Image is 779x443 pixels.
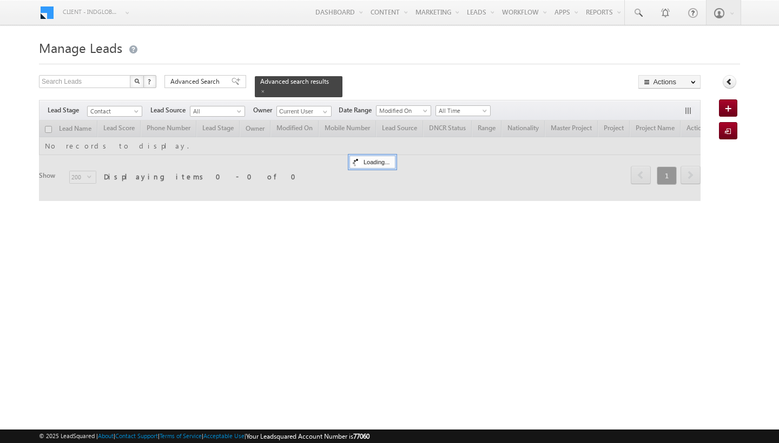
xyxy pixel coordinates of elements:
[260,77,329,85] span: Advanced search results
[148,77,153,86] span: ?
[170,77,223,86] span: Advanced Search
[638,75,701,89] button: Actions
[134,78,140,84] img: Search
[143,75,156,88] button: ?
[39,39,122,56] span: Manage Leads
[39,431,369,441] span: © 2025 LeadSquared | | | | |
[203,432,245,439] a: Acceptable Use
[246,432,369,440] span: Your Leadsquared Account Number is
[349,156,395,169] div: Loading...
[48,105,87,115] span: Lead Stage
[353,432,369,440] span: 77060
[377,106,428,116] span: Modified On
[98,432,114,439] a: About
[160,432,202,439] a: Terms of Service
[376,105,431,116] a: Modified On
[150,105,190,115] span: Lead Source
[87,106,142,117] a: Contact
[339,105,376,115] span: Date Range
[253,105,276,115] span: Owner
[63,6,120,17] span: Client - indglobal1 (77060)
[276,106,332,117] input: Type to Search
[317,106,331,117] a: Show All Items
[88,106,139,116] span: Contact
[190,106,245,117] a: All
[435,105,491,116] a: All Time
[436,106,487,116] span: All Time
[190,106,242,116] span: All
[115,432,158,439] a: Contact Support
